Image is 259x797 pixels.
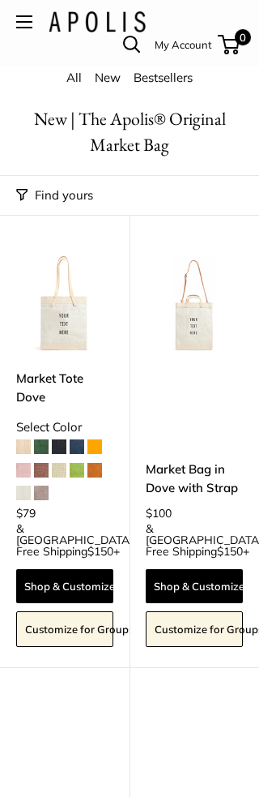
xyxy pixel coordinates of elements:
a: Market Bag in Dove with StrapMarket Bag in Dove with Strap [146,255,243,353]
button: Open menu [16,15,32,28]
a: Shop & Customize [16,569,113,603]
a: Open search [123,36,141,54]
div: Select Color [16,416,113,439]
span: & [GEOGRAPHIC_DATA] Free Shipping + [16,523,133,557]
img: Market Bag in Dove with Strap [146,255,243,353]
a: Shop & Customize [146,569,243,603]
a: Market Bag in Dove with Strap [146,460,243,498]
a: Customize for Groups [146,611,243,647]
span: $100 [146,506,172,521]
a: Bestsellers [134,70,193,85]
span: 0 [235,29,251,45]
span: $79 [16,506,36,521]
img: Apolis [49,11,146,32]
a: New [95,70,121,85]
a: Customize for Groups [16,611,113,647]
img: Market Tote Dove [16,255,113,353]
span: $150 [87,544,113,559]
a: Market Tote DoveMarket Tote Dove [16,255,113,353]
a: 0 [219,35,240,54]
button: Filter collection [16,184,93,207]
a: All [66,70,82,85]
a: My Account [155,35,212,54]
span: $150 [217,544,243,559]
h1: New | The Apolis® Original Market Bag [16,106,243,158]
a: Market Tote Dove [16,369,113,407]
